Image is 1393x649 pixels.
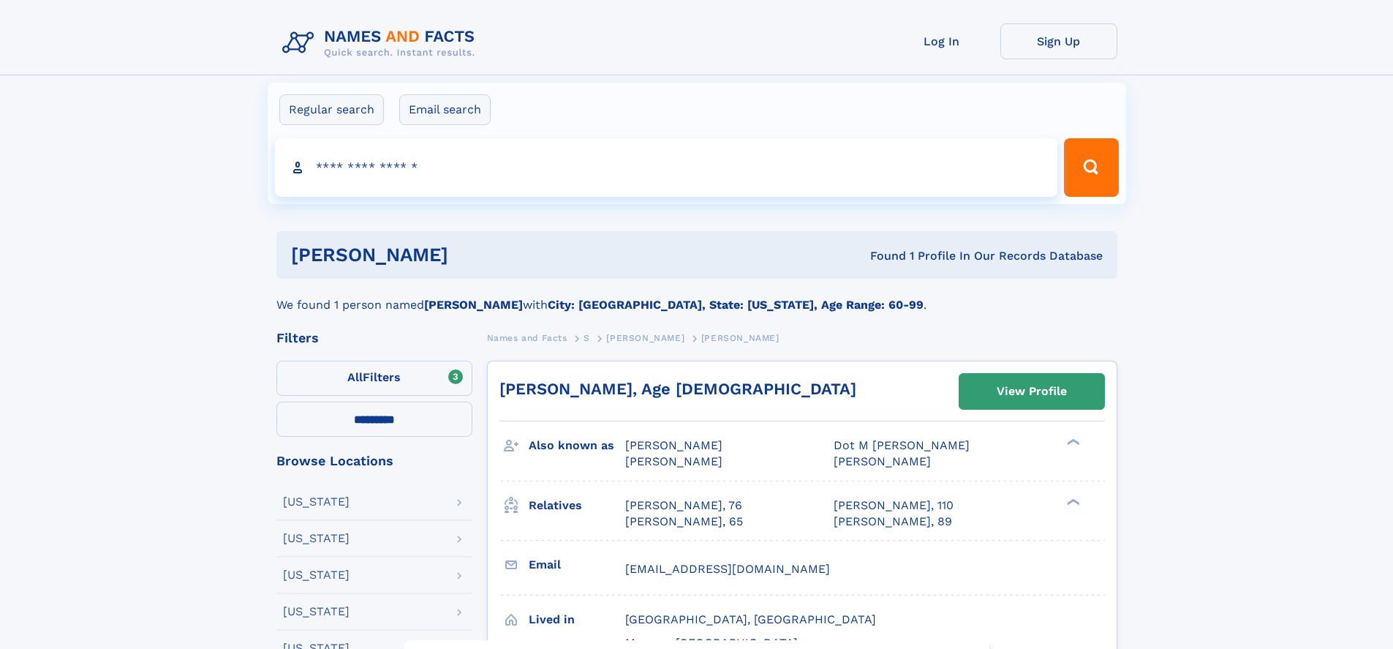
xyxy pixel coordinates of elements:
[834,514,952,530] a: [PERSON_NAME], 89
[625,514,743,530] a: [PERSON_NAME], 65
[584,333,590,343] span: S
[1063,497,1081,506] div: ❯
[276,331,472,345] div: Filters
[283,569,350,581] div: [US_STATE]
[283,533,350,544] div: [US_STATE]
[529,433,625,458] h3: Also known as
[347,370,363,384] span: All
[276,361,472,396] label: Filters
[529,493,625,518] h3: Relatives
[625,612,876,626] span: [GEOGRAPHIC_DATA], [GEOGRAPHIC_DATA]
[606,329,684,347] a: [PERSON_NAME]
[606,333,684,343] span: [PERSON_NAME]
[529,607,625,632] h3: Lived in
[997,375,1067,408] div: View Profile
[625,498,742,514] a: [PERSON_NAME], 76
[276,279,1117,314] div: We found 1 person named with .
[834,498,954,514] a: [PERSON_NAME], 110
[283,606,350,618] div: [US_STATE]
[276,454,472,468] div: Browse Locations
[1063,438,1081,447] div: ❯
[275,138,1058,197] input: search input
[399,94,491,125] label: Email search
[659,248,1103,264] div: Found 1 Profile In Our Records Database
[701,333,779,343] span: [PERSON_NAME]
[959,374,1104,409] a: View Profile
[625,562,830,576] span: [EMAIL_ADDRESS][DOMAIN_NAME]
[883,23,1000,59] a: Log In
[1000,23,1117,59] a: Sign Up
[834,438,970,452] span: Dot M [PERSON_NAME]
[279,94,384,125] label: Regular search
[499,380,856,398] a: [PERSON_NAME], Age [DEMOGRAPHIC_DATA]
[625,438,722,452] span: [PERSON_NAME]
[1064,138,1118,197] button: Search Button
[291,246,660,264] h1: [PERSON_NAME]
[276,23,487,63] img: Logo Names and Facts
[834,454,931,468] span: [PERSON_NAME]
[283,496,350,508] div: [US_STATE]
[487,329,567,347] a: Names and Facts
[584,329,590,347] a: S
[424,298,523,312] b: [PERSON_NAME]
[625,454,722,468] span: [PERSON_NAME]
[529,552,625,577] h3: Email
[548,298,924,312] b: City: [GEOGRAPHIC_DATA], State: [US_STATE], Age Range: 60-99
